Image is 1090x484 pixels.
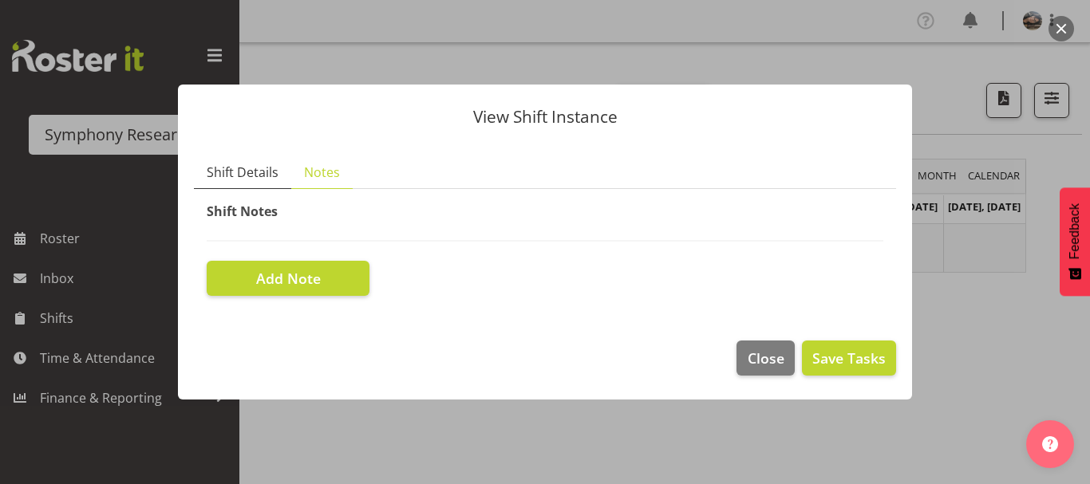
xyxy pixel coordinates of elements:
[737,340,794,376] button: Close
[1042,436,1058,452] img: help-xxl-2.png
[304,163,340,182] span: Notes
[194,108,896,125] p: View Shift Instance
[207,203,278,220] span: Shift Notes
[256,268,321,289] span: Add Note
[1060,187,1090,296] button: Feedback - Show survey
[1068,203,1082,259] span: Feedback
[802,340,896,376] button: Save Tasks
[812,348,886,368] span: Save Tasks
[207,261,369,296] button: Add Note
[748,348,784,368] span: Close
[207,163,278,182] span: Shift Details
